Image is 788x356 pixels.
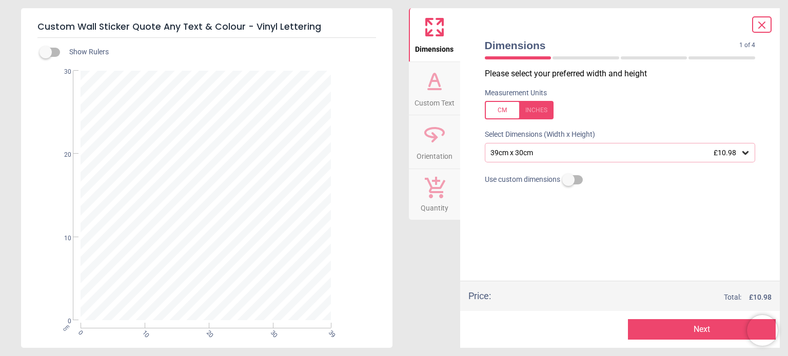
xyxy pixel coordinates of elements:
span: £ [749,292,772,303]
div: Total: [506,292,772,303]
div: Show Rulers [46,46,392,58]
span: Use custom dimensions [485,175,560,185]
div: Price : [468,289,491,302]
div: 39cm x 30cm [489,149,741,157]
button: Custom Text [409,62,460,115]
span: £10.98 [714,149,736,157]
span: 30 [52,68,71,76]
label: Select Dimensions (Width x Height) [477,130,595,140]
button: Quantity [409,169,460,220]
span: Orientation [417,146,452,162]
label: Measurement Units [485,88,547,98]
span: Quantity [421,198,448,214]
button: Dimensions [409,8,460,61]
span: Custom Text [415,93,455,109]
span: 1 of 4 [739,41,755,50]
span: 10.98 [753,293,772,301]
h5: Custom Wall Sticker Quote Any Text & Colour - Vinyl Lettering [37,16,376,38]
span: Dimensions [415,39,454,55]
p: Please select your preferred width and height [485,68,764,79]
button: Next [628,319,776,340]
iframe: Brevo live chat [747,315,778,346]
span: Dimensions [485,38,740,53]
button: Orientation [409,115,460,169]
